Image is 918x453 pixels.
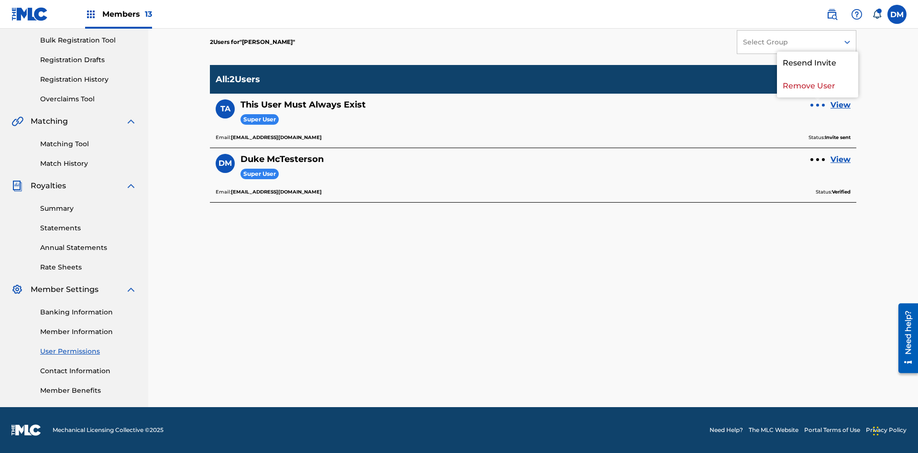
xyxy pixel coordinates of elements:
img: logo [11,424,41,436]
img: expand [125,180,137,192]
img: Member Settings [11,284,23,295]
span: Super User [240,114,279,125]
a: Statements [40,223,137,233]
span: Matching [31,116,68,127]
a: Privacy Policy [866,426,907,434]
img: Matching [11,116,23,127]
p: Status: [809,133,851,142]
div: Help [847,5,866,24]
iframe: Resource Center [891,300,918,378]
b: [EMAIL_ADDRESS][DOMAIN_NAME] [231,189,322,195]
span: DM [219,158,232,169]
a: Annual Statements [40,243,137,253]
a: Summary [40,204,137,214]
a: Portal Terms of Use [804,426,860,434]
div: User Menu [887,5,907,24]
h5: This User Must Always Exist [240,99,366,110]
a: Rate Sheets [40,262,137,272]
p: All : 2 Users [216,74,260,85]
p: Status: [816,188,851,196]
a: Match History [40,159,137,169]
div: Drag [873,417,879,445]
p: Remove User [777,75,858,97]
a: View [831,99,851,111]
h5: Duke McTesterson [240,154,324,165]
a: Registration History [40,75,137,85]
a: Public Search [822,5,841,24]
img: expand [125,284,137,295]
b: [EMAIL_ADDRESS][DOMAIN_NAME] [231,134,322,140]
a: Member Benefits [40,386,137,396]
p: Email: [216,133,322,142]
span: 13 [145,10,152,19]
img: expand [125,116,137,127]
span: TA [220,103,230,115]
div: Select Group [743,37,832,47]
img: search [826,9,838,20]
p: Resend Invite [777,52,858,75]
div: Notifications [872,10,882,19]
span: Members [102,9,152,20]
a: Banking Information [40,307,137,317]
img: MLC Logo [11,7,48,21]
a: Contact Information [40,366,137,376]
span: Super User [240,169,279,180]
span: Royalties [31,180,66,192]
a: Overclaims Tool [40,94,137,104]
span: RONALD MCTESTERSON [240,38,295,45]
b: Invite sent [825,134,851,140]
span: 2 Users for [210,38,240,45]
a: Matching Tool [40,139,137,149]
a: User Permissions [40,346,137,356]
img: help [851,9,863,20]
iframe: Chat Widget [870,407,918,453]
b: Verified [832,189,851,195]
a: Registration Drafts [40,55,137,65]
p: Email: [216,188,322,196]
a: Bulk Registration Tool [40,35,137,45]
a: View [831,154,851,165]
span: Member Settings [31,284,98,295]
span: Mechanical Licensing Collective © 2025 [53,426,164,434]
a: Need Help? [710,426,743,434]
a: Member Information [40,327,137,337]
a: The MLC Website [749,426,798,434]
img: Royalties [11,180,23,192]
img: Top Rightsholders [85,9,97,20]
